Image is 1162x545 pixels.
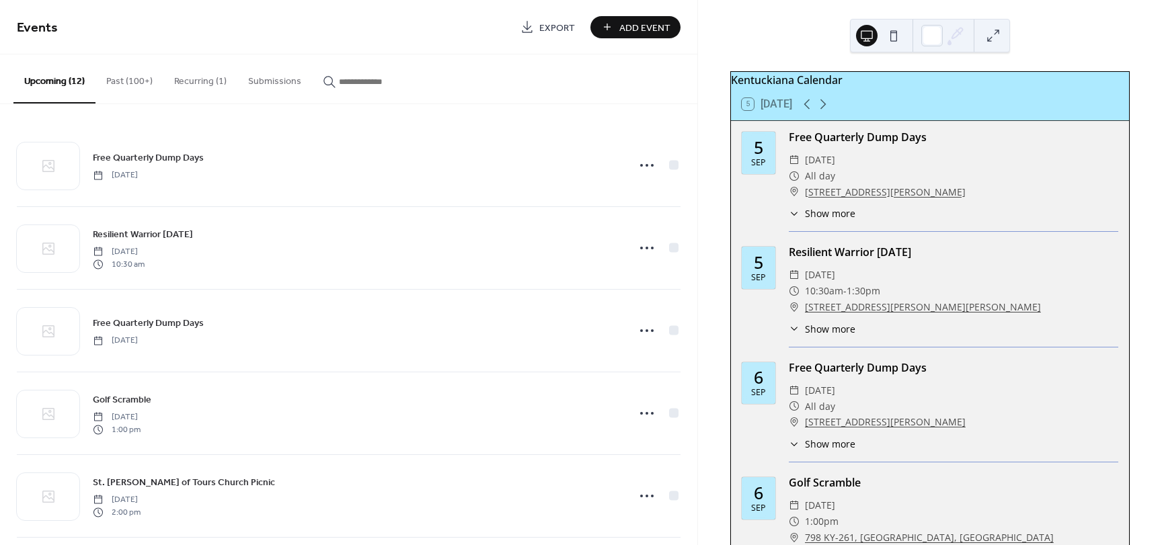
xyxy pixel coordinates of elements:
[789,184,800,200] div: ​
[789,267,800,283] div: ​
[805,184,966,200] a: [STREET_ADDRESS][PERSON_NAME]
[805,152,835,168] span: [DATE]
[93,226,193,242] a: Resilient Warrior [DATE]
[751,159,766,167] div: Sep
[93,476,275,490] span: St. [PERSON_NAME] of Tours Church Picnic
[93,317,204,331] span: Free Quarterly Dump Days
[93,169,138,181] span: [DATE]
[789,322,855,336] button: ​Show more
[93,494,141,506] span: [DATE]
[93,393,151,407] span: Golf Scramble
[805,437,855,451] span: Show more
[805,283,843,299] span: 10:30am
[789,360,1118,376] div: Free Quarterly Dump Days
[17,15,58,41] span: Events
[805,513,839,530] span: 1:00pm
[805,299,1041,315] a: [STREET_ADDRESS][PERSON_NAME][PERSON_NAME]
[754,254,763,271] div: 5
[13,54,95,103] button: Upcoming (12)
[731,72,1129,88] div: Kentuckiana Calendar
[754,485,763,501] div: 6
[237,54,312,102] button: Submissions
[805,382,835,399] span: [DATE]
[805,168,835,184] span: All day
[510,16,585,38] a: Export
[789,206,855,220] button: ​Show more
[93,315,204,331] a: Free Quarterly Dump Days
[93,246,145,258] span: [DATE]
[789,437,855,451] button: ​Show more
[93,151,204,165] span: Free Quarterly Dump Days
[93,474,275,490] a: St. [PERSON_NAME] of Tours Church Picnic
[789,513,800,530] div: ​
[163,54,237,102] button: Recurring (1)
[619,21,670,35] span: Add Event
[805,414,966,430] a: [STREET_ADDRESS][PERSON_NAME]
[754,369,763,386] div: 6
[751,504,766,513] div: Sep
[789,244,1118,260] div: Resilient Warrior [DATE]
[93,335,138,347] span: [DATE]
[539,21,575,35] span: Export
[789,152,800,168] div: ​
[95,54,163,102] button: Past (100+)
[93,228,193,242] span: Resilient Warrior [DATE]
[805,497,835,513] span: [DATE]
[93,411,141,423] span: [DATE]
[789,382,800,399] div: ​
[805,399,835,415] span: All day
[789,399,800,415] div: ​
[789,414,800,430] div: ​
[93,258,145,270] span: 10:30 am
[93,392,151,407] a: Golf Scramble
[789,283,800,299] div: ​
[789,206,800,220] div: ​
[789,322,800,336] div: ​
[847,283,880,299] span: 1:30pm
[789,299,800,315] div: ​
[590,16,681,38] button: Add Event
[843,283,847,299] span: -
[789,437,800,451] div: ​
[789,129,1118,145] div: Free Quarterly Dump Days
[93,150,204,165] a: Free Quarterly Dump Days
[805,206,855,220] span: Show more
[751,388,766,397] div: Sep
[754,139,763,156] div: 5
[93,423,141,435] span: 1:00 pm
[789,168,800,184] div: ​
[789,474,1118,491] div: Golf Scramble
[805,267,835,283] span: [DATE]
[789,497,800,513] div: ​
[751,274,766,282] div: Sep
[805,322,855,336] span: Show more
[93,506,141,518] span: 2:00 pm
